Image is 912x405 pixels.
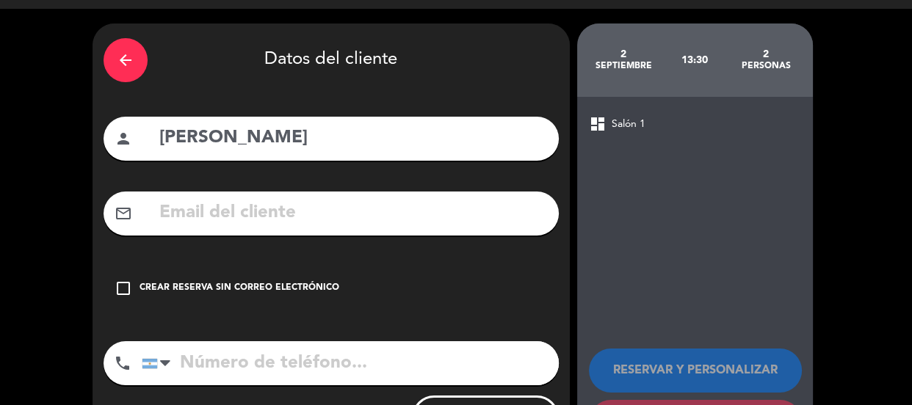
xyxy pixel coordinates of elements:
[114,354,131,372] i: phone
[115,130,132,147] i: person
[659,34,730,86] div: 13:30
[158,123,548,153] input: Nombre del cliente
[115,280,132,297] i: check_box_outline_blank
[730,48,801,60] div: 2
[589,115,607,133] span: dashboard
[588,60,659,72] div: septiembre
[104,34,559,86] div: Datos del cliente
[117,51,134,69] i: arrow_back
[158,198,548,228] input: Email del cliente
[612,116,645,133] span: Salón 1
[589,349,802,393] button: RESERVAR Y PERSONALIZAR
[142,342,176,384] div: Argentina: +54
[115,205,132,222] i: mail_outline
[140,281,339,296] div: Crear reserva sin correo electrónico
[730,60,801,72] div: personas
[142,341,559,385] input: Número de teléfono...
[588,48,659,60] div: 2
